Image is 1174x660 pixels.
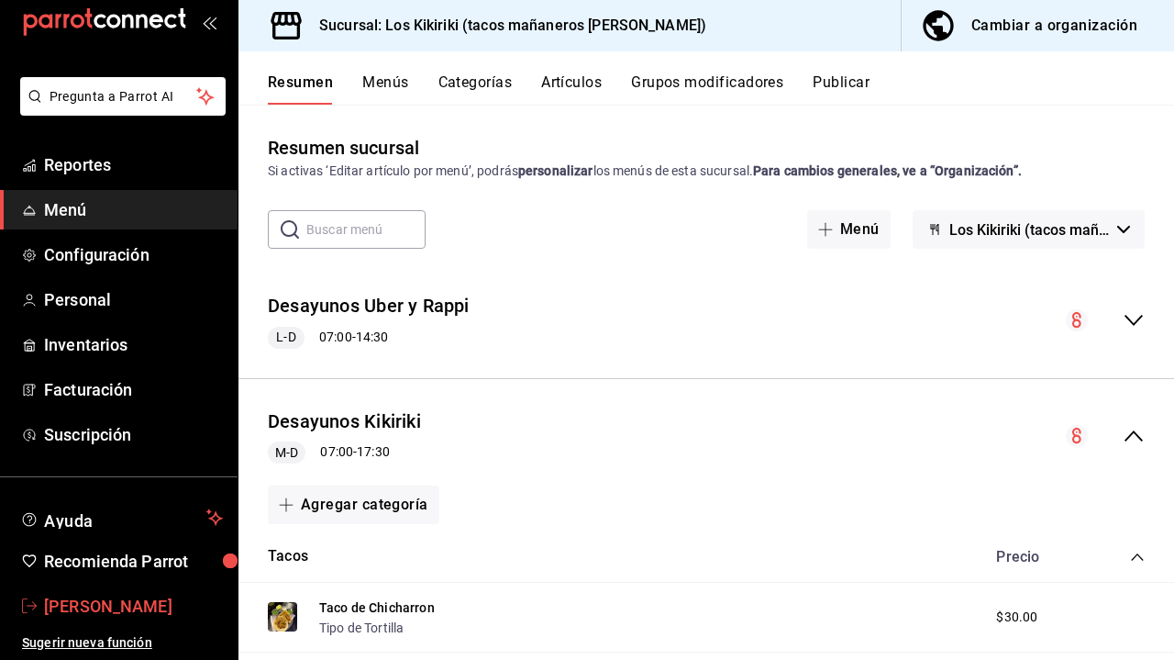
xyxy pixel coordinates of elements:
button: Resumen [268,73,333,105]
div: collapse-menu-row [238,278,1174,364]
div: navigation tabs [268,73,1174,105]
button: Desayunos Kikiriki [268,408,421,435]
span: Los Kikiriki (tacos mañaneros [PERSON_NAME]) [949,221,1110,239]
span: Suscripción [44,422,223,447]
span: [PERSON_NAME] [44,594,223,619]
button: Taco de Chicharron [319,598,435,617]
strong: Para cambios generales, ve a “Organización”. [753,163,1022,178]
span: Configuración [44,242,223,267]
span: Recomienda Parrot [44,549,223,574]
button: Pregunta a Parrot AI [20,77,226,116]
button: Agregar categoría [268,486,439,524]
span: Ayuda [44,507,199,529]
button: Artículos [541,73,602,105]
div: Resumen sucursal [268,134,419,162]
span: Inventarios [44,332,223,357]
button: Desayunos Uber y Rappi [268,293,470,319]
div: Precio [978,548,1095,565]
span: Menú [44,197,223,222]
button: Menú [807,210,891,249]
button: Los Kikiriki (tacos mañaneros [PERSON_NAME]) [913,210,1145,249]
span: Pregunta a Parrot AI [50,87,197,106]
span: Sugerir nueva función [22,633,223,653]
button: Categorías [438,73,513,105]
div: collapse-menu-row [238,394,1174,479]
img: Preview [268,602,297,632]
button: Menús [362,73,408,105]
span: Personal [44,287,223,312]
button: Tacos [268,546,308,567]
button: collapse-category-row [1130,550,1145,565]
span: Facturación [44,377,223,402]
button: Tipo de Tortilla [319,619,404,637]
button: Publicar [813,73,869,105]
span: L-D [269,328,303,347]
span: M-D [268,443,305,463]
button: open_drawer_menu [202,15,216,29]
div: 07:00 - 14:30 [268,327,470,349]
strong: personalizar [518,163,593,178]
input: Buscar menú [306,211,426,248]
div: 07:00 - 17:30 [268,442,421,464]
span: $30.00 [996,608,1037,627]
div: Cambiar a organización [971,13,1137,39]
a: Pregunta a Parrot AI [13,100,226,119]
button: Grupos modificadores [631,73,783,105]
h3: Sucursal: Los Kikiriki (tacos mañaneros [PERSON_NAME]) [305,15,706,37]
span: Reportes [44,152,223,177]
div: Si activas ‘Editar artículo por menú’, podrás los menús de esta sucursal. [268,162,1145,181]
